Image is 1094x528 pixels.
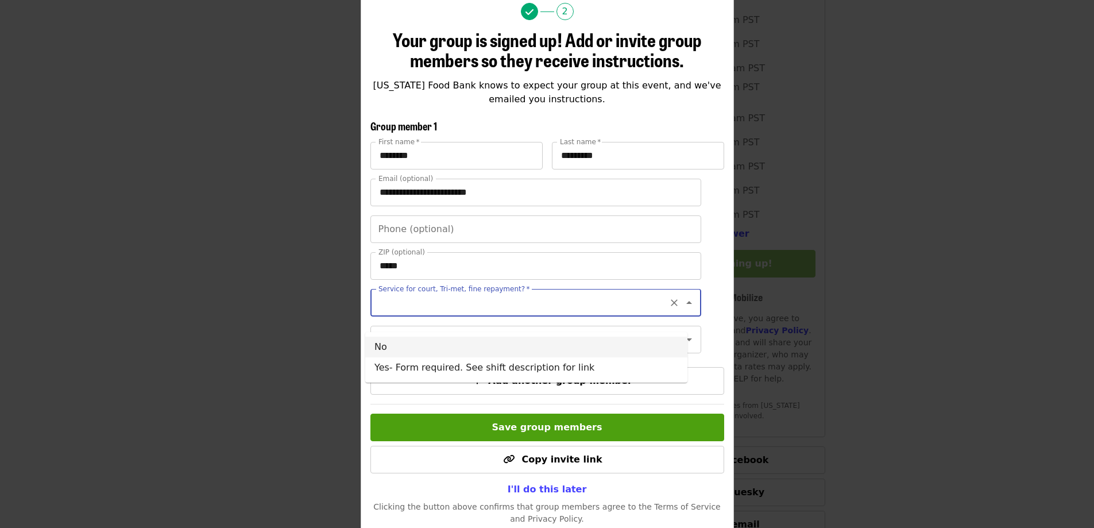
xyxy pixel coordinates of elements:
[370,215,701,243] input: Phone (optional)
[393,26,702,73] span: Your group is signed up! Add or invite group members so they receive instructions.
[525,7,534,18] i: check icon
[365,337,687,357] li: No
[681,295,697,311] button: Close
[378,138,420,145] label: First name
[378,249,425,256] label: ZIP (optional)
[560,138,601,145] label: Last name
[378,175,433,182] label: Email (optional)
[552,142,724,169] input: Last name
[370,252,701,280] input: ZIP (optional)
[666,295,682,311] button: Clear
[373,502,721,523] span: Clicking the button above confirms that group members agree to the Terms of Service and Privacy P...
[365,357,687,378] li: Yes- Form required. See shift description for link
[378,286,530,292] label: Service for court, Tri-met, fine repayment?
[556,3,574,20] span: 2
[370,414,724,441] button: Save group members
[370,142,543,169] input: First name
[373,80,721,105] span: [US_STATE] Food Bank knows to expect your group at this event, and we've emailed you instructions.
[370,446,724,473] button: Copy invite link
[681,332,697,348] button: Open
[492,422,602,433] span: Save group members
[508,484,587,495] span: I'll do this later
[521,454,602,465] span: Copy invite link
[498,478,596,501] button: I'll do this later
[370,179,701,206] input: Email (optional)
[488,375,632,386] span: Add another group member
[370,118,437,133] span: Group member 1
[503,454,515,465] i: link icon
